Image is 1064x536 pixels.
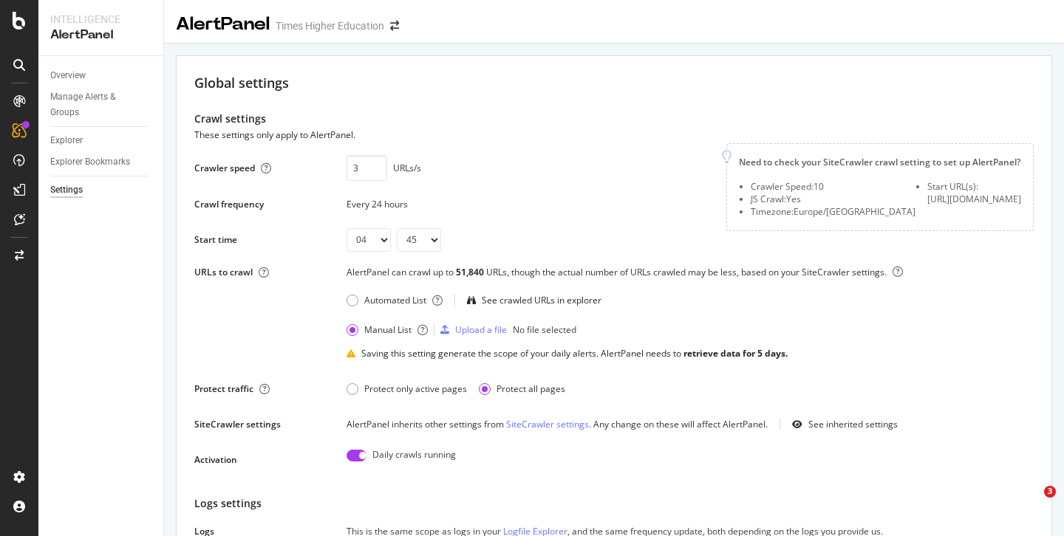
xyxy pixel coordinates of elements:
div: Protect traffic [194,382,253,395]
iframe: Intercom live chat [1014,486,1049,521]
div: Explorer Bookmarks [50,154,130,170]
div: [URL][DOMAIN_NAME] [927,193,1021,205]
div: Start time [194,233,237,246]
a: See crawled URLs in explorer [467,294,601,306]
div: AlertPanel [50,27,151,44]
a: Settings [50,182,153,198]
a: Overview [50,68,153,83]
div: Overview [50,68,86,83]
div: Automated List [347,294,426,306]
li: Crawler Speed: 10 [751,180,915,193]
div: AlertPanel [176,12,270,37]
li: JS Crawl: Yes [751,193,915,205]
div: AlertPanel inherits other settings from . Any change on these will affect AlertPanel. [347,418,768,430]
div: URLs/s [393,162,421,174]
li: Timezone: Europe/[GEOGRAPHIC_DATA] [751,205,915,218]
span: 3 [1044,486,1056,498]
div: Manual List [364,323,412,336]
div: No file selected [513,323,576,336]
div: Protect all pages [479,382,565,395]
div: Protect only active pages [364,382,467,395]
div: Daily crawls running [372,448,456,472]
div: AlertPanel can crawl up to URLs, though the actual number of URLs crawled may be less, based on y... [347,265,1034,289]
div: Manage Alerts & Groups [50,89,139,120]
div: SiteCrawler settings [194,418,281,430]
div: retrieve data for 5 days. [683,347,788,360]
a: Explorer [50,133,153,148]
div: Crawl settings [194,111,1034,127]
div: Protect only active pages [347,382,467,395]
div: Intelligence [50,12,151,27]
div: Crawl frequency [194,198,264,210]
a: Explorer Bookmarks [50,154,153,170]
div: Automated List [364,294,426,306]
button: Upload a file [440,318,507,342]
a: Manage Alerts & Groups [50,89,153,120]
div: These settings only apply to AlertPanel. [194,127,355,143]
a: SiteCrawler settings [506,418,589,430]
div: See inherited settings [808,418,898,430]
div: Settings [50,182,83,198]
div: Explorer [50,133,83,148]
div: Activation [194,453,237,466]
div: Logs settings [194,495,1034,512]
div: Global settings [194,74,1034,93]
div: Protect all pages [497,382,565,395]
div: Saving this setting generate the scope of your daily alerts. AlertPanel needs to [361,347,788,360]
div: URLs to crawl [194,266,253,278]
button: See crawled URLs in explorer [467,289,601,312]
div: arrow-right-arrow-left [390,21,399,31]
div: Every 24 hours [347,198,709,210]
li: Start URL(s): [927,180,1021,193]
div: 51,840 [456,266,486,278]
div: See crawled URLs in explorer [482,294,601,306]
div: Manual List [347,323,412,336]
div: Need to check your SiteCrawler crawl setting to set up AlertPanel? [739,156,1021,168]
div: Upload a file [455,323,507,336]
div: Crawler speed [194,162,255,174]
div: Times Higher Education [276,18,384,33]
